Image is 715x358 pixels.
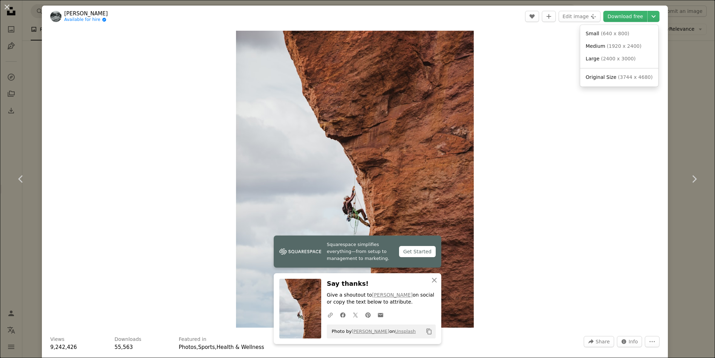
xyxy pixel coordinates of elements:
span: ( 2400 x 3000 ) [601,56,635,61]
span: ( 640 x 800 ) [601,31,629,36]
span: Medium [586,43,605,49]
button: Choose download size [648,11,659,22]
span: Large [586,56,599,61]
span: ( 3744 x 4680 ) [618,74,653,80]
span: Original Size [586,74,617,80]
span: Small [586,31,599,36]
span: ( 1920 x 2400 ) [607,43,641,49]
div: Choose download size [580,25,658,87]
